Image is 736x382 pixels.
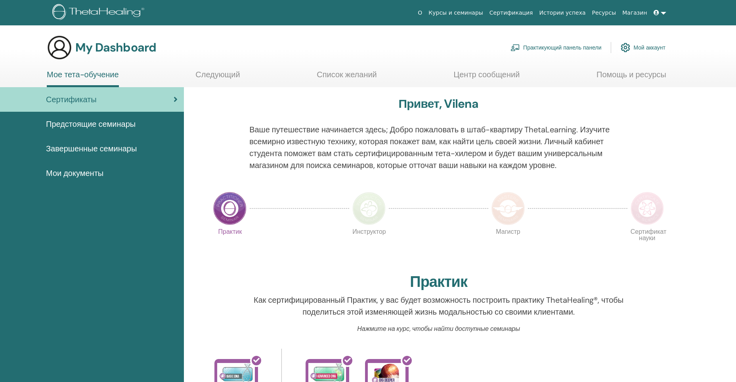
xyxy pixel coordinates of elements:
a: Практикующий панель панели [510,39,601,56]
img: Master [491,192,525,225]
h3: My Dashboard [75,40,156,55]
a: О [415,6,425,20]
img: cog.svg [621,41,630,54]
p: Магистр [491,229,525,262]
a: Помощь и ресурсы [596,70,666,85]
span: Завершенные семинары [46,143,137,155]
a: Сертификация [486,6,536,20]
a: Магазин [619,6,650,20]
span: Предстоящие семинары [46,118,136,130]
a: Центр сообщений [453,70,520,85]
img: generic-user-icon.jpg [47,35,72,60]
p: Сертификат науки [631,229,664,262]
p: Как сертифицированный Практик, у вас будет возможность построить практику ThetaHealing®, чтобы по... [249,294,628,318]
p: Практик [213,229,247,262]
img: Practitioner [213,192,247,225]
a: Ресурсы [589,6,619,20]
img: Certificate of Science [631,192,664,225]
p: Инструктор [352,229,386,262]
img: Instructor [352,192,386,225]
a: Следующий [195,70,240,85]
h2: Практик [410,273,467,291]
span: Сертификаты [46,94,97,105]
a: Список желаний [317,70,377,85]
img: chalkboard-teacher.svg [510,44,520,51]
a: Истории успеха [536,6,589,20]
h3: Привет, Vilena [399,97,479,111]
a: Курсы и семинары [425,6,486,20]
span: Мои документы [46,167,103,179]
img: logo.png [52,4,147,22]
a: Мое тета-обучение [47,70,119,87]
p: Нажмите на курс, чтобы найти доступные семинары [249,324,628,334]
p: Ваше путешествие начинается здесь; Добро пожаловать в штаб-квартиру ThetaLearning. Изучите всемир... [249,124,628,171]
a: Мой аккаунт [621,39,665,56]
